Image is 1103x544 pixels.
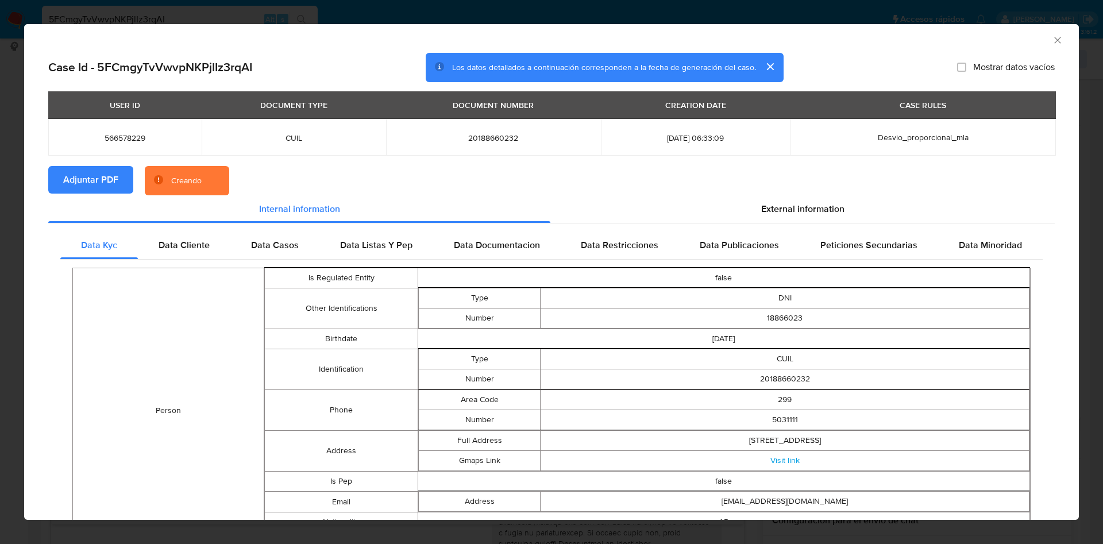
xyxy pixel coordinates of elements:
div: CREATION DATE [658,95,733,115]
span: 20188660232 [400,133,588,143]
span: Data Cliente [159,238,210,252]
h2: Case Id - 5FCmgyTvVwvpNKPjlIz3rqAI [48,60,252,75]
td: Number [418,369,541,389]
td: [DATE] [418,329,1029,349]
td: Identification [265,349,418,390]
span: Adjuntar PDF [63,167,118,192]
td: Is Pep [265,472,418,492]
td: Email [265,492,418,512]
td: Type [418,349,541,369]
span: Internal information [259,202,340,215]
td: Other Identifications [265,288,418,329]
td: Type [418,288,541,308]
td: 20188660232 [541,369,1029,389]
button: cerrar [756,53,784,80]
td: false [418,472,1029,492]
div: Creando [171,175,202,187]
span: Data Documentacion [454,238,540,252]
span: [DATE] 06:33:09 [615,133,777,143]
div: USER ID [103,95,147,115]
div: closure-recommendation-modal [24,24,1079,520]
input: Mostrar datos vacíos [957,63,966,72]
div: DOCUMENT NUMBER [446,95,541,115]
span: Data Casos [251,238,299,252]
span: Data Restricciones [581,238,658,252]
td: Number [418,410,541,430]
td: AR [418,512,1029,533]
span: Desvio_proporcional_mla [878,132,969,143]
div: Detailed internal info [60,232,1043,259]
td: Birthdate [265,329,418,349]
td: Nationality [265,512,418,533]
span: 566578229 [62,133,188,143]
div: DOCUMENT TYPE [253,95,334,115]
span: Los datos detallados a continuación corresponden a la fecha de generación del caso. [452,61,756,73]
span: Data Listas Y Pep [340,238,412,252]
td: Number [418,308,541,329]
div: CASE RULES [893,95,953,115]
span: Data Publicaciones [700,238,779,252]
td: DNI [541,288,1029,308]
td: CUIL [541,349,1029,369]
span: Peticiones Secundarias [820,238,917,252]
td: [EMAIL_ADDRESS][DOMAIN_NAME] [541,492,1029,512]
span: External information [761,202,844,215]
span: Mostrar datos vacíos [973,61,1055,73]
a: Visit link [770,454,800,466]
div: Detailed info [48,195,1055,223]
td: Address [265,431,418,472]
td: 299 [541,390,1029,410]
td: [STREET_ADDRESS] [541,431,1029,451]
td: Address [418,492,541,512]
td: false [418,268,1029,288]
span: CUIL [215,133,372,143]
button: Adjuntar PDF [48,166,133,194]
td: Is Regulated Entity [265,268,418,288]
td: Phone [265,390,418,431]
td: 18866023 [541,308,1029,329]
button: Cerrar ventana [1052,34,1062,45]
td: 5031111 [541,410,1029,430]
span: Data Kyc [81,238,117,252]
td: Gmaps Link [418,451,541,471]
span: Data Minoridad [959,238,1022,252]
td: Full Address [418,431,541,451]
td: Area Code [418,390,541,410]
